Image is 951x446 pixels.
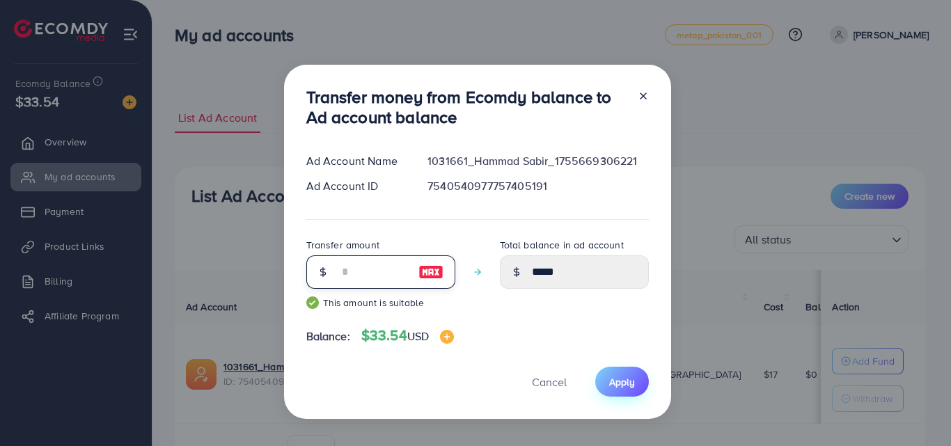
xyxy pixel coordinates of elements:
span: Apply [609,375,635,389]
span: USD [407,328,429,344]
div: 1031661_Hammad Sabir_1755669306221 [416,153,659,169]
img: image [440,330,454,344]
label: Total balance in ad account [500,238,624,252]
small: This amount is suitable [306,296,455,310]
span: Balance: [306,328,350,344]
h3: Transfer money from Ecomdy balance to Ad account balance [306,87,627,127]
div: Ad Account ID [295,178,417,194]
span: Cancel [532,374,567,390]
img: image [418,264,443,280]
button: Cancel [514,367,584,397]
div: 7540540977757405191 [416,178,659,194]
h4: $33.54 [361,327,454,344]
label: Transfer amount [306,238,379,252]
div: Ad Account Name [295,153,417,169]
iframe: Chat [892,383,941,436]
button: Apply [595,367,649,397]
img: guide [306,296,319,309]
